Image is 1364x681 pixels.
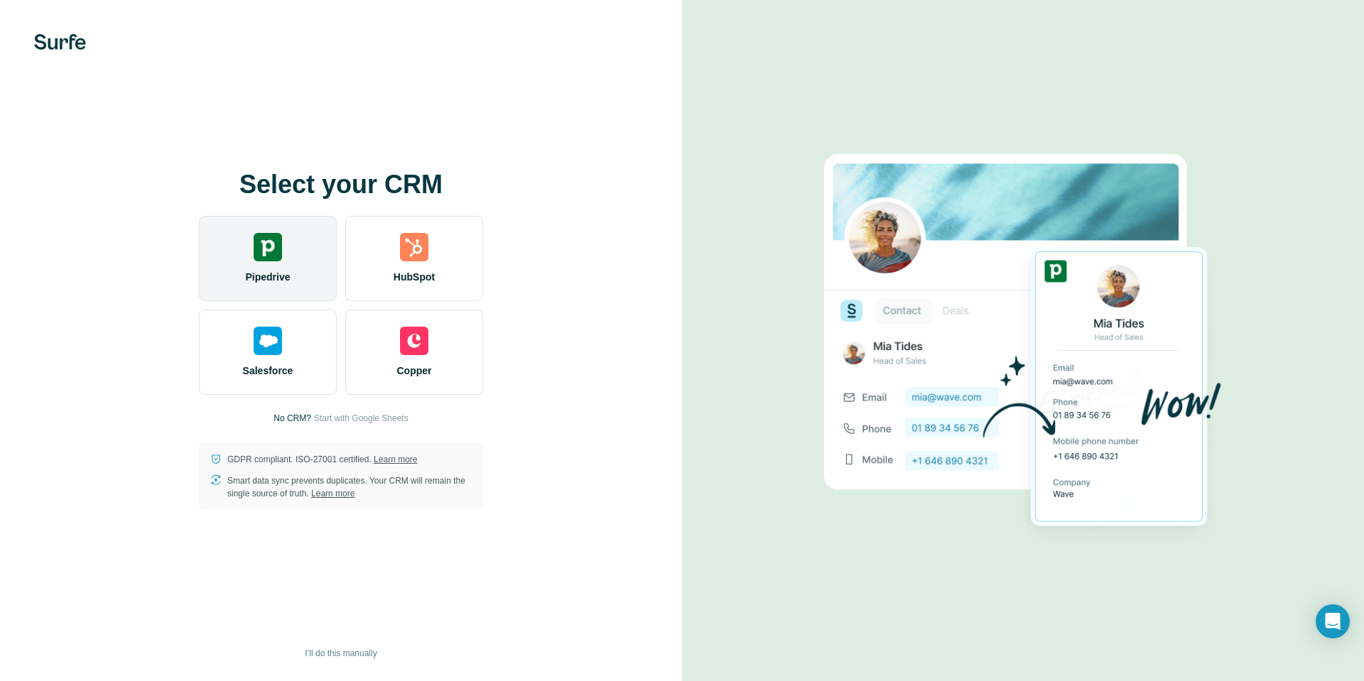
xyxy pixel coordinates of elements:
[311,489,354,499] a: Learn more
[227,474,472,500] p: Smart data sync prevents duplicates. Your CRM will remain the single source of truth.
[305,647,377,660] span: I’ll do this manually
[295,643,386,664] button: I’ll do this manually
[227,453,417,466] p: GDPR compliant. ISO-27001 certified.
[34,34,86,50] img: Surfe's logo
[1316,604,1350,638] div: Open Intercom Messenger
[824,130,1222,552] img: PIPEDRIVE image
[254,327,282,355] img: salesforce's logo
[199,170,483,199] h1: Select your CRM
[374,454,417,464] a: Learn more
[400,327,428,355] img: copper's logo
[397,364,432,378] span: Copper
[314,412,408,425] button: Start with Google Sheets
[254,233,282,261] img: pipedrive's logo
[400,233,428,261] img: hubspot's logo
[243,364,293,378] span: Salesforce
[394,270,435,284] span: HubSpot
[245,270,290,284] span: Pipedrive
[274,412,311,425] p: No CRM?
